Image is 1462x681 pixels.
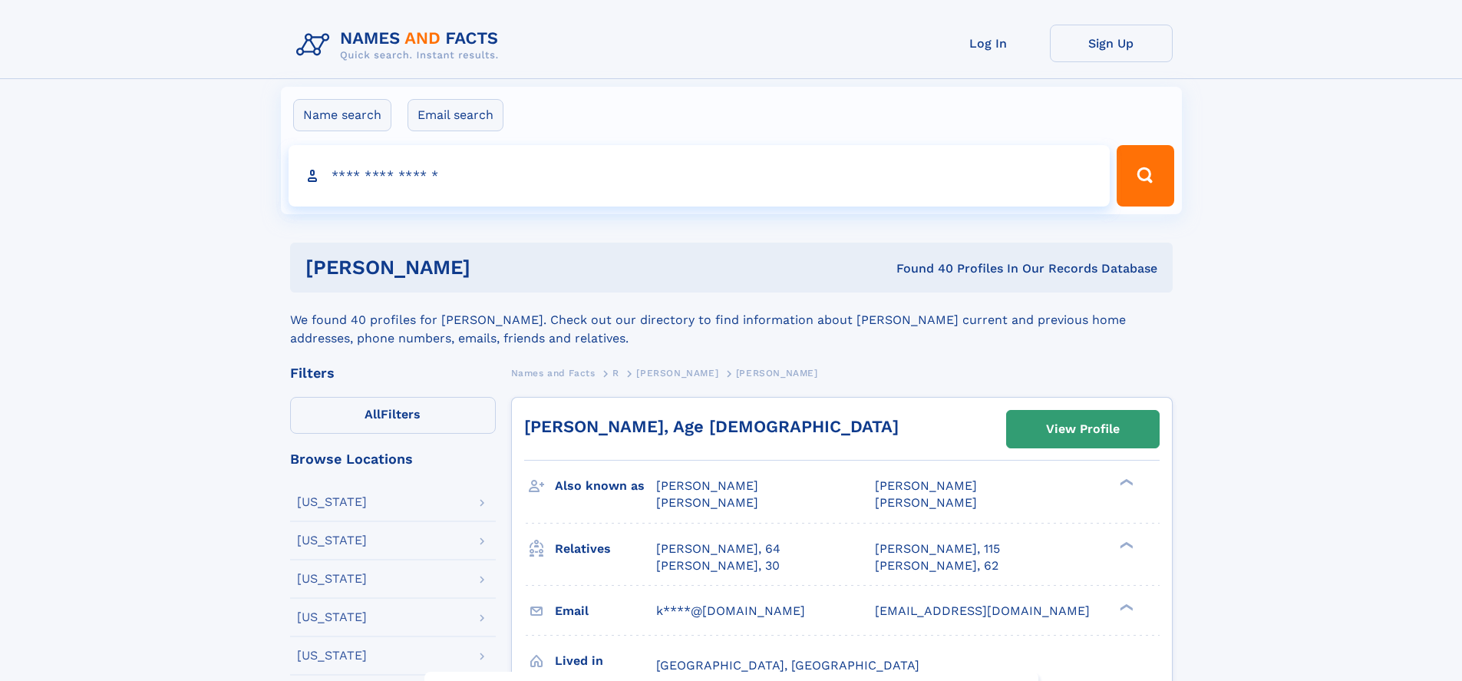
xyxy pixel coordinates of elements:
div: [US_STATE] [297,611,367,623]
span: All [365,407,381,421]
span: [PERSON_NAME] [875,495,977,510]
label: Email search [408,99,503,131]
div: [US_STATE] [297,650,367,662]
div: ❯ [1116,602,1134,612]
a: [PERSON_NAME], 64 [656,541,781,557]
div: Browse Locations [290,452,496,466]
h3: Also known as [555,473,656,499]
div: [US_STATE] [297,573,367,585]
button: Search Button [1117,145,1173,207]
div: ❯ [1116,478,1134,488]
div: [US_STATE] [297,534,367,547]
h1: [PERSON_NAME] [305,258,684,277]
span: [EMAIL_ADDRESS][DOMAIN_NAME] [875,603,1090,618]
a: Names and Facts [511,363,596,382]
div: [US_STATE] [297,496,367,508]
input: search input [289,145,1111,207]
span: [GEOGRAPHIC_DATA], [GEOGRAPHIC_DATA] [656,658,919,673]
a: R [612,363,619,382]
div: ❯ [1116,540,1134,550]
a: [PERSON_NAME], 62 [875,557,998,574]
h3: Relatives [555,536,656,562]
h3: Email [555,598,656,624]
span: [PERSON_NAME] [736,368,818,379]
span: [PERSON_NAME] [656,495,758,510]
label: Filters [290,397,496,434]
a: [PERSON_NAME], 115 [875,541,1000,557]
div: Found 40 Profiles In Our Records Database [683,260,1157,277]
a: [PERSON_NAME], Age [DEMOGRAPHIC_DATA] [524,417,899,436]
h3: Lived in [555,648,656,674]
div: Filters [290,366,496,380]
span: [PERSON_NAME] [656,478,758,493]
span: [PERSON_NAME] [875,478,977,493]
a: [PERSON_NAME] [636,363,718,382]
span: [PERSON_NAME] [636,368,718,379]
a: Sign Up [1050,25,1173,62]
span: R [612,368,619,379]
a: [PERSON_NAME], 30 [656,557,780,574]
div: We found 40 profiles for [PERSON_NAME]. Check out our directory to find information about [PERSON... [290,293,1173,348]
a: View Profile [1007,411,1159,448]
a: Log In [927,25,1050,62]
label: Name search [293,99,391,131]
img: Logo Names and Facts [290,25,511,66]
div: View Profile [1046,412,1120,447]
